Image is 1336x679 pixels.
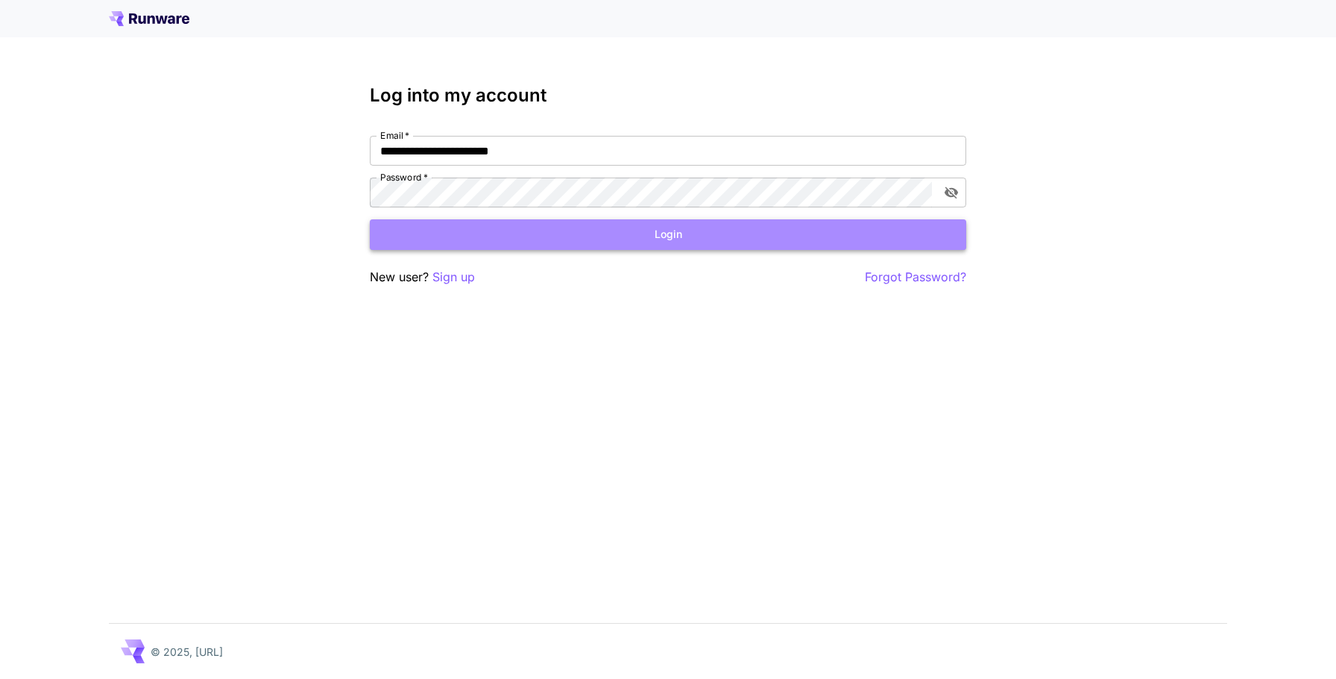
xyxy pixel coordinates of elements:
button: toggle password visibility [938,179,965,206]
p: New user? [370,268,475,287]
label: Password [380,171,428,184]
h3: Log into my account [370,85,966,106]
button: Sign up [432,268,475,287]
label: Email [380,129,409,142]
button: Login [370,219,966,250]
button: Forgot Password? [865,268,966,287]
p: © 2025, [URL] [151,644,223,660]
